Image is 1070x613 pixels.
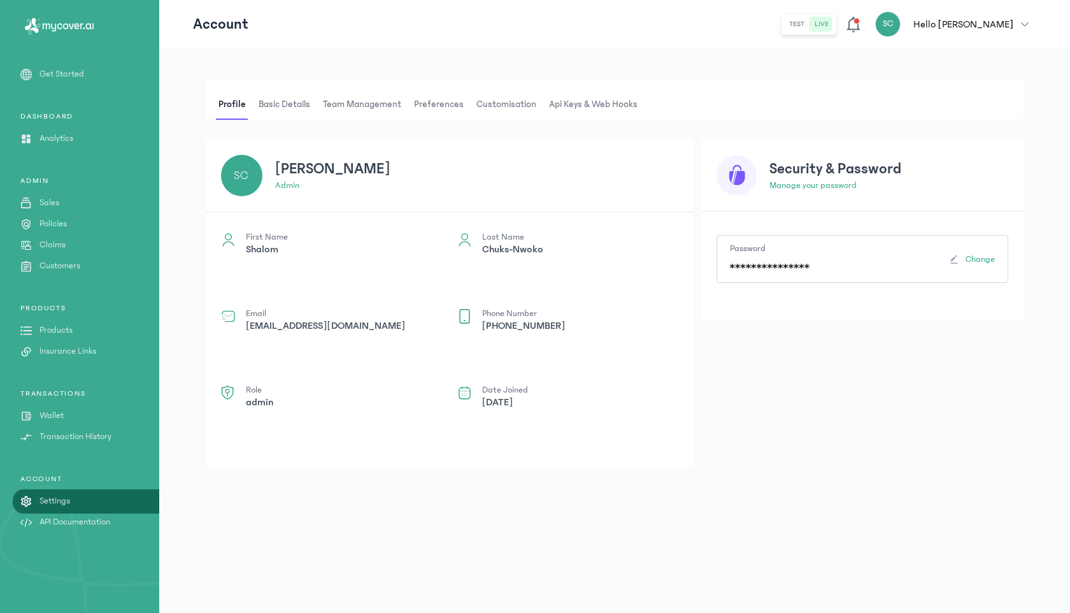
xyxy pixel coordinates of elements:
button: Basic details [256,89,320,120]
p: Customers [39,259,80,273]
p: Date Joined [482,386,528,394]
p: [PHONE_NUMBER] [482,318,565,333]
p: API Documentation [39,516,110,529]
p: admin [275,179,678,192]
h3: [PERSON_NAME] [275,159,678,179]
button: live [810,17,834,32]
button: Profile [216,89,256,120]
span: Api Keys & Web hooks [546,89,640,120]
h3: Security & Password [769,159,1008,179]
label: Password [730,243,766,254]
p: Policies [39,217,67,231]
button: Change [949,253,995,266]
p: Phone Number [482,309,565,318]
p: [DATE] [482,394,528,410]
p: Get Started [39,68,84,81]
span: Customisation [474,89,539,120]
span: Profile [216,89,248,120]
p: Transaction History [39,430,111,444]
p: Sales [39,196,59,210]
p: Products [39,324,73,337]
div: SC [221,155,262,196]
span: Preferences [411,89,466,120]
span: Change [966,253,995,266]
button: Api Keys & Web hooks [546,89,648,120]
button: test [784,17,810,32]
p: Last Name [482,233,543,242]
p: Wallet [39,409,64,422]
span: Team Management [320,89,404,120]
p: [EMAIL_ADDRESS][DOMAIN_NAME] [246,318,405,333]
p: Manage your password [769,179,1008,192]
p: Insurance Links [39,345,96,358]
p: Account [193,14,248,34]
p: Shalom [246,242,288,257]
p: Settings [39,494,70,508]
p: Chuks-Nwoko [482,242,543,257]
button: Preferences [411,89,474,120]
button: Customisation [474,89,546,120]
p: Claims [39,238,66,252]
button: Team Management [320,89,411,120]
button: SCHello [PERSON_NAME] [875,11,1036,37]
span: Basic details [256,89,313,120]
p: Role [246,386,273,394]
p: Hello [PERSON_NAME] [913,17,1013,32]
div: SC [875,11,901,37]
p: Email [246,309,405,318]
p: admin [246,394,273,410]
p: First Name [246,233,288,242]
p: Analytics [39,132,73,145]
